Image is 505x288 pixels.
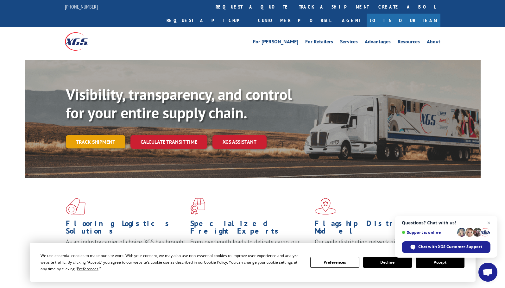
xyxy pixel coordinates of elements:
span: Close chat [485,219,493,227]
a: XGS ASSISTANT [212,135,267,149]
p: From overlength loads to delicate cargo, our experienced staff knows the best way to move your fr... [190,238,310,266]
button: Accept [416,257,464,268]
h1: Specialized Freight Experts [190,220,310,238]
a: Agent [336,14,367,27]
span: Preferences [77,266,98,272]
h1: Flagship Distribution Model [315,220,434,238]
a: Customer Portal [253,14,336,27]
img: xgs-icon-total-supply-chain-intelligence-red [66,198,85,215]
a: Advantages [365,39,391,46]
a: About [427,39,440,46]
span: Questions? Chat with us! [402,220,490,225]
div: Cookie Consent Prompt [30,243,476,282]
img: xgs-icon-focused-on-flooring-red [190,198,205,215]
img: xgs-icon-flagship-distribution-model-red [315,198,337,215]
a: Track shipment [66,135,125,148]
a: Resources [398,39,420,46]
span: Our agile distribution network gives you nationwide inventory management on demand. [315,238,431,253]
div: We use essential cookies to make our site work. With your consent, we may also use non-essential ... [41,252,303,272]
a: Join Our Team [367,14,440,27]
div: Open chat [478,263,497,282]
span: Cookie Policy [204,260,227,265]
span: Chat with XGS Customer Support [418,244,482,250]
span: Support is online [402,230,455,235]
h1: Flooring Logistics Solutions [66,220,186,238]
a: For [PERSON_NAME] [253,39,298,46]
button: Preferences [310,257,359,268]
a: For Retailers [305,39,333,46]
a: [PHONE_NUMBER] [65,3,98,10]
a: Calculate transit time [130,135,207,149]
b: Visibility, transparency, and control for your entire supply chain. [66,85,292,122]
button: Decline [363,257,412,268]
div: Chat with XGS Customer Support [402,241,490,253]
span: As an industry carrier of choice, XGS has brought innovation and dedication to flooring logistics... [66,238,185,260]
a: Services [340,39,358,46]
a: Request a pickup [162,14,253,27]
